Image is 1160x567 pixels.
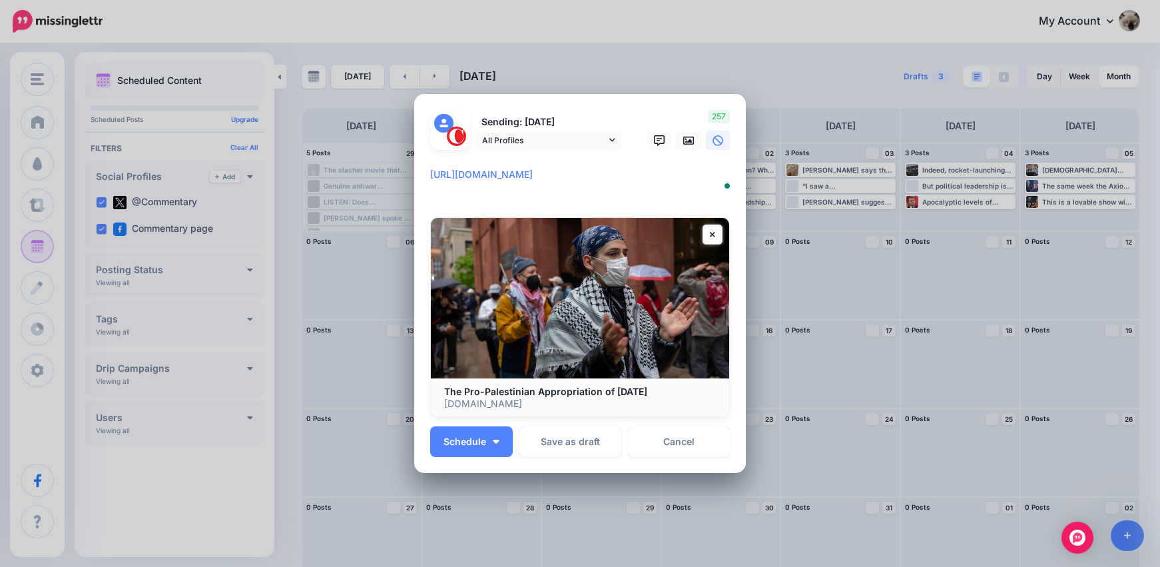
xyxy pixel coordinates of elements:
[482,133,606,147] span: All Profiles
[444,398,716,410] p: [DOMAIN_NAME]
[430,426,513,457] button: Schedule
[475,115,622,130] p: Sending: [DATE]
[430,167,736,199] textarea: To enrich screen reader interactions, please activate Accessibility in Grammarly extension settings
[519,426,621,457] button: Save as draft
[628,426,730,457] a: Cancel
[434,114,453,133] img: user_default_image.png
[447,127,466,146] img: 291864331_468958885230530_187971914351797662_n-bsa127305.png
[443,437,486,446] span: Schedule
[1061,522,1093,554] div: Open Intercom Messenger
[431,218,729,378] img: The Pro-Palestinian Appropriation of October 7
[493,440,499,444] img: arrow-down-white.png
[708,110,730,123] span: 257
[444,386,647,397] b: The Pro-Palestinian Appropriation of [DATE]
[475,131,622,150] a: All Profiles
